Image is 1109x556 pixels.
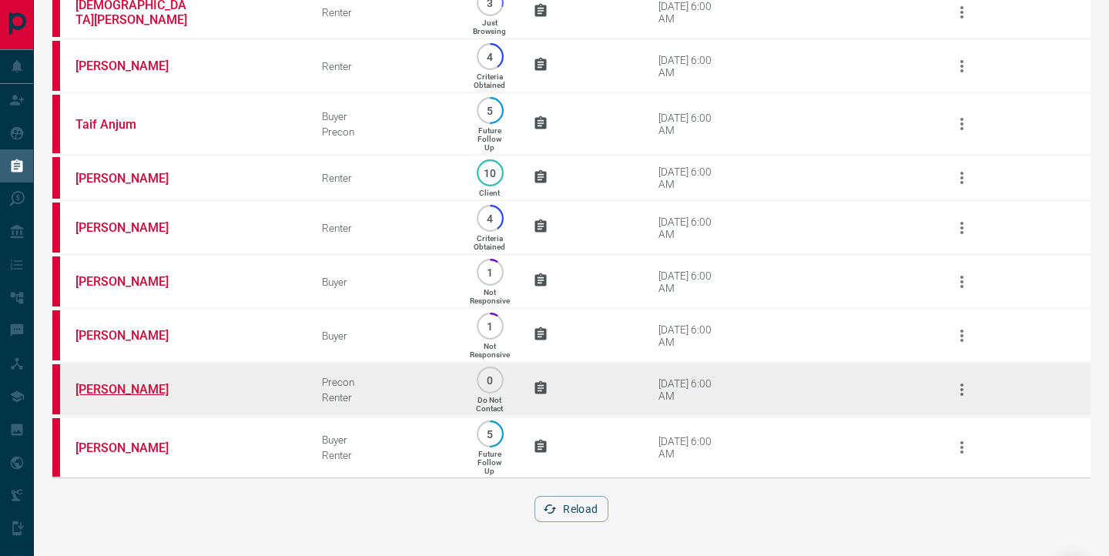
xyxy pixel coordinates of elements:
[75,328,191,343] a: [PERSON_NAME]
[75,440,191,455] a: [PERSON_NAME]
[484,105,496,116] p: 5
[75,274,191,289] a: [PERSON_NAME]
[75,382,191,397] a: [PERSON_NAME]
[52,310,60,360] div: property.ca
[322,376,447,388] div: Precon
[658,54,724,79] div: [DATE] 6:00 AM
[484,213,496,224] p: 4
[52,157,60,199] div: property.ca
[470,342,510,359] p: Not Responsive
[476,396,503,413] p: Do Not Contact
[658,216,724,240] div: [DATE] 6:00 AM
[322,6,447,18] div: Renter
[484,167,496,179] p: 10
[473,18,506,35] p: Just Browsing
[75,59,191,73] a: [PERSON_NAME]
[322,391,447,404] div: Renter
[658,166,724,190] div: [DATE] 6:00 AM
[322,172,447,184] div: Renter
[658,435,724,460] div: [DATE] 6:00 AM
[52,95,60,153] div: property.ca
[322,330,447,342] div: Buyer
[322,110,447,122] div: Buyer
[658,270,724,294] div: [DATE] 6:00 AM
[658,377,724,402] div: [DATE] 6:00 AM
[477,450,501,475] p: Future Follow Up
[75,117,191,132] a: Taif Anjum
[75,220,191,235] a: [PERSON_NAME]
[484,374,496,386] p: 0
[474,72,505,89] p: Criteria Obtained
[52,364,60,414] div: property.ca
[52,203,60,253] div: property.ca
[534,496,608,522] button: Reload
[474,234,505,251] p: Criteria Obtained
[52,41,60,91] div: property.ca
[484,428,496,440] p: 5
[658,323,724,348] div: [DATE] 6:00 AM
[52,418,60,477] div: property.ca
[477,126,501,152] p: Future Follow Up
[479,189,500,197] p: Client
[322,449,447,461] div: Renter
[322,60,447,72] div: Renter
[484,266,496,278] p: 1
[322,222,447,234] div: Renter
[470,288,510,305] p: Not Responsive
[484,51,496,62] p: 4
[484,320,496,332] p: 1
[322,434,447,446] div: Buyer
[75,171,191,186] a: [PERSON_NAME]
[52,256,60,306] div: property.ca
[322,126,447,138] div: Precon
[658,112,724,136] div: [DATE] 6:00 AM
[322,276,447,288] div: Buyer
